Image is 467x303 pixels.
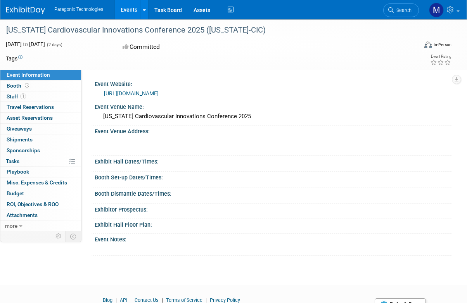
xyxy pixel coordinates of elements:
[0,167,81,177] a: Playbook
[429,3,444,17] img: Mary Jacoski
[7,72,50,78] span: Event Information
[0,145,81,156] a: Sponsorships
[204,297,209,303] span: |
[95,101,451,111] div: Event Venue Name:
[387,40,452,52] div: Event Format
[95,126,451,135] div: Event Venue Address:
[383,3,419,17] a: Search
[22,41,29,47] span: to
[0,177,81,188] a: Misc. Expenses & Credits
[0,102,81,112] a: Travel Reservations
[95,78,451,88] div: Event Website:
[0,156,81,167] a: Tasks
[128,297,133,303] span: |
[166,297,202,303] a: Terms of Service
[104,90,159,96] a: [URL][DOMAIN_NAME]
[433,42,451,48] div: In-Person
[0,124,81,134] a: Giveaways
[7,115,53,121] span: Asset Reservations
[7,212,38,218] span: Attachments
[0,91,81,102] a: Staff1
[20,93,26,99] span: 1
[7,201,59,207] span: ROI, Objectives & ROO
[66,231,81,241] td: Toggle Event Tabs
[52,231,66,241] td: Personalize Event Tab Strip
[103,297,112,303] a: Blog
[430,55,451,59] div: Event Rating
[0,210,81,220] a: Attachments
[0,81,81,91] a: Booth
[0,188,81,199] a: Budget
[7,93,26,100] span: Staff
[135,297,159,303] a: Contact Us
[7,136,33,143] span: Shipments
[0,113,81,123] a: Asset Reservations
[394,7,412,13] span: Search
[23,83,31,88] span: Booth not reserved yet
[6,41,45,47] span: [DATE] [DATE]
[46,42,62,47] span: (2 days)
[95,188,451,198] div: Booth Dismantle Dates/Times:
[120,40,261,54] div: Committed
[120,297,127,303] a: API
[160,297,165,303] span: |
[7,126,32,132] span: Giveaways
[54,7,103,12] span: Paragonix Technologies
[6,158,19,164] span: Tasks
[0,134,81,145] a: Shipments
[100,110,446,122] div: [US_STATE] Cardiovascular Innovations Conference 2025
[5,223,17,229] span: more
[0,70,81,80] a: Event Information
[7,169,29,175] span: Playbook
[114,297,119,303] span: |
[6,55,22,62] td: Tags
[3,23,413,37] div: [US_STATE] Cardiovascular Innovations Conference 2025 ([US_STATE]-CIC)
[6,7,45,14] img: ExhibitDay
[95,234,451,243] div: Event Notes:
[424,41,432,48] img: Format-Inperson.png
[95,172,451,181] div: Booth Set-up Dates/Times:
[7,104,54,110] span: Travel Reservations
[7,147,40,153] span: Sponsorships
[7,83,31,89] span: Booth
[95,204,451,213] div: Exhibitor Prospectus:
[7,190,24,196] span: Budget
[0,199,81,210] a: ROI, Objectives & ROO
[7,179,67,186] span: Misc. Expenses & Credits
[210,297,240,303] a: Privacy Policy
[0,221,81,231] a: more
[95,156,451,165] div: Exhibit Hall Dates/Times:
[95,219,451,229] div: Exhibit Hall Floor Plan:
